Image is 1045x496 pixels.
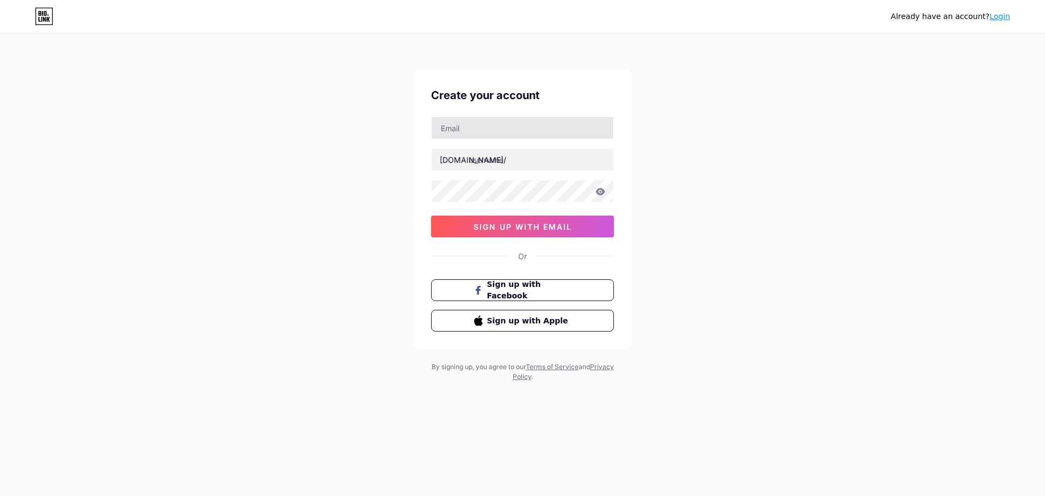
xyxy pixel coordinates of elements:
[431,87,614,103] div: Create your account
[431,310,614,332] button: Sign up with Apple
[474,222,572,231] span: sign up with email
[431,216,614,237] button: sign up with email
[432,149,613,170] input: username
[431,279,614,301] button: Sign up with Facebook
[526,363,579,371] a: Terms of Service
[440,154,506,166] div: [DOMAIN_NAME]/
[891,11,1010,22] div: Already have an account?
[989,12,1010,21] a: Login
[487,315,571,327] span: Sign up with Apple
[487,279,571,302] span: Sign up with Facebook
[518,250,527,262] div: Or
[432,117,613,139] input: Email
[430,362,615,382] div: By signing up, you agree to our and .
